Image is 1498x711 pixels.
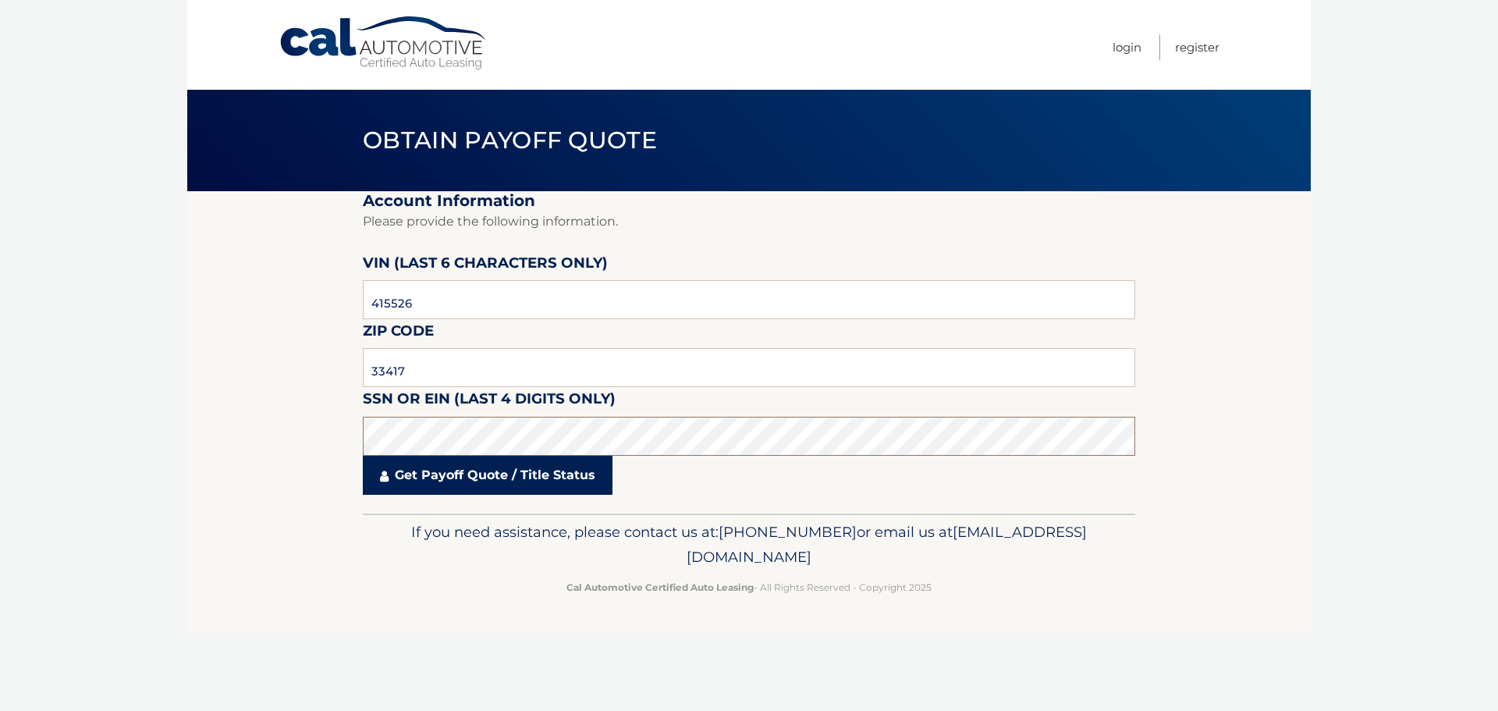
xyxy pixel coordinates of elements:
[373,520,1125,570] p: If you need assistance, please contact us at: or email us at
[1175,34,1219,60] a: Register
[363,251,608,280] label: VIN (last 6 characters only)
[363,456,612,495] a: Get Payoff Quote / Title Status
[373,579,1125,595] p: - All Rights Reserved - Copyright 2025
[363,191,1135,211] h2: Account Information
[719,523,857,541] span: [PHONE_NUMBER]
[1113,34,1141,60] a: Login
[279,16,489,71] a: Cal Automotive
[566,581,754,593] strong: Cal Automotive Certified Auto Leasing
[363,319,434,348] label: Zip Code
[363,211,1135,233] p: Please provide the following information.
[363,387,616,416] label: SSN or EIN (last 4 digits only)
[363,126,657,155] span: Obtain Payoff Quote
